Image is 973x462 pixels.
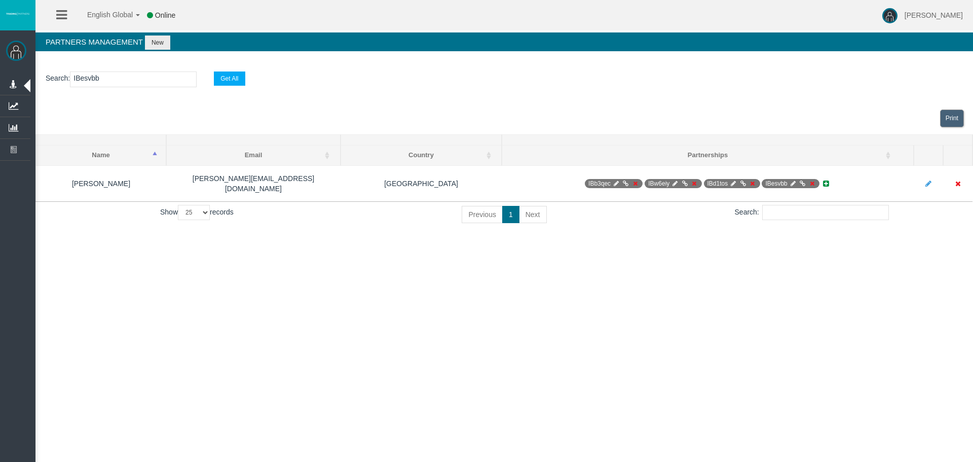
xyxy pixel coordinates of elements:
[155,11,175,19] span: Online
[166,165,341,201] td: [PERSON_NAME][EMAIL_ADDRESS][DOMAIN_NAME]
[808,181,816,187] i: Deactivate Partnership
[631,181,639,187] i: Deactivate Partnership
[214,72,245,86] button: Get All
[74,11,133,19] span: English Global
[739,181,746,187] i: Generate Direct Link
[612,181,620,187] i: Manage Partnership
[681,181,688,187] i: Generate Direct Link
[145,35,170,50] button: New
[519,206,547,223] a: Next
[690,181,698,187] i: Deactivate Partnership
[341,165,502,201] td: [GEOGRAPHIC_DATA]
[882,8,897,23] img: user-image
[905,11,963,19] span: [PERSON_NAME]
[946,115,958,122] span: Print
[502,206,519,223] a: 1
[622,181,629,187] i: Generate Direct Link
[341,146,502,166] th: Country: activate to sort column ascending
[160,205,234,220] label: Show records
[502,146,914,166] th: Partnerships: activate to sort column ascending
[178,205,210,220] select: Showrecords
[585,179,643,188] span: IB
[645,179,701,188] span: IB
[704,179,760,188] span: IB
[789,181,797,187] i: Manage Partnership
[730,181,737,187] i: Manage Partnership
[671,181,679,187] i: Manage Partnership
[46,38,143,46] span: Partners Management
[36,165,167,201] td: [PERSON_NAME]
[462,206,502,223] a: Previous
[799,181,806,187] i: Generate Direct Link
[735,205,889,220] label: Search:
[5,12,30,16] img: logo.svg
[749,181,756,187] i: Deactivate Partnership
[46,73,68,84] label: Search
[940,110,964,127] a: View print view
[762,179,819,188] span: IB
[46,72,963,87] p: :
[166,146,341,166] th: Email: activate to sort column ascending
[36,146,167,166] th: Name: activate to sort column descending
[762,205,889,220] input: Search:
[821,180,831,187] i: Add new Partnership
